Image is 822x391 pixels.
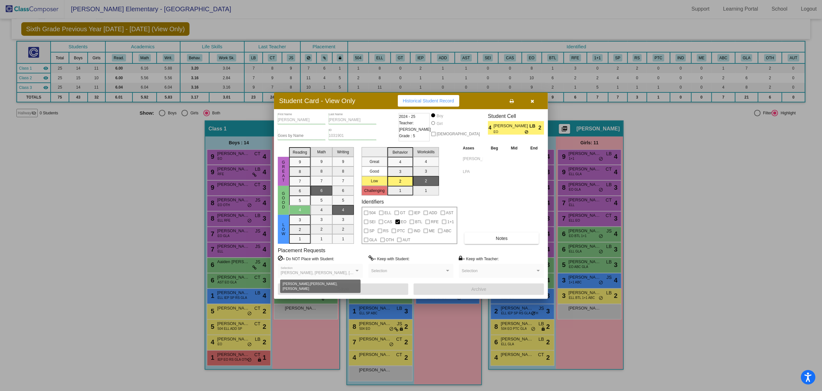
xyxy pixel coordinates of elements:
span: [PERSON_NAME] [494,123,529,129]
button: Notes [465,233,539,244]
button: Save [278,283,408,295]
span: ME [429,227,435,235]
span: SEI [369,218,376,226]
span: 4 [488,124,494,132]
div: Boy [436,113,444,119]
input: Enter ID [329,134,377,138]
span: 1+1 [447,218,454,226]
span: GLA [369,236,377,244]
span: IEP [414,209,420,217]
span: [DEMOGRAPHIC_DATA] [437,130,480,138]
h3: Student Cell [488,113,544,119]
span: 2024 - 25 [399,113,416,120]
span: RS [383,227,389,235]
span: AST [446,209,454,217]
th: Asses [461,145,484,152]
span: Grade : 5 [399,133,415,139]
span: Archive [471,287,486,292]
span: Save [337,286,349,292]
span: AUT [403,236,410,244]
span: EO [494,129,525,134]
th: Beg [484,145,504,152]
span: IND [414,227,420,235]
th: Mid [504,145,524,152]
span: Notes [496,236,508,241]
label: Identifiers [362,199,384,205]
span: Good [281,191,287,209]
span: CAS [384,218,392,226]
span: [PERSON_NAME], [PERSON_NAME], [PERSON_NAME] [281,271,380,275]
span: SP [369,227,375,235]
label: = Do NOT Place with Student: [278,255,334,262]
label: = Keep with Teacher: [459,255,499,262]
span: ELL [385,209,391,217]
input: assessment [463,154,483,164]
h3: Student Card - View Only [279,97,356,105]
div: Girl [436,121,443,127]
span: EO [401,218,406,226]
span: 2 [539,124,544,132]
span: Historical Student Record [403,98,454,103]
span: LB [530,123,539,129]
input: assessment [463,167,483,176]
input: goes by name [278,134,326,138]
th: End [524,145,544,152]
span: PTC [397,227,405,235]
label: = Keep with Student: [368,255,410,262]
span: ADD [429,209,437,217]
span: ABC [444,227,452,235]
span: Great [281,160,287,183]
button: Historical Student Record [398,95,459,107]
label: Placement Requests [278,247,326,253]
span: BTL [415,218,422,226]
span: GT [400,209,406,217]
span: Teacher: [PERSON_NAME] [399,120,431,133]
span: RFE [431,218,439,226]
span: 504 [369,209,376,217]
span: Low [281,223,287,236]
button: Archive [414,283,544,295]
span: OTH [386,236,394,244]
